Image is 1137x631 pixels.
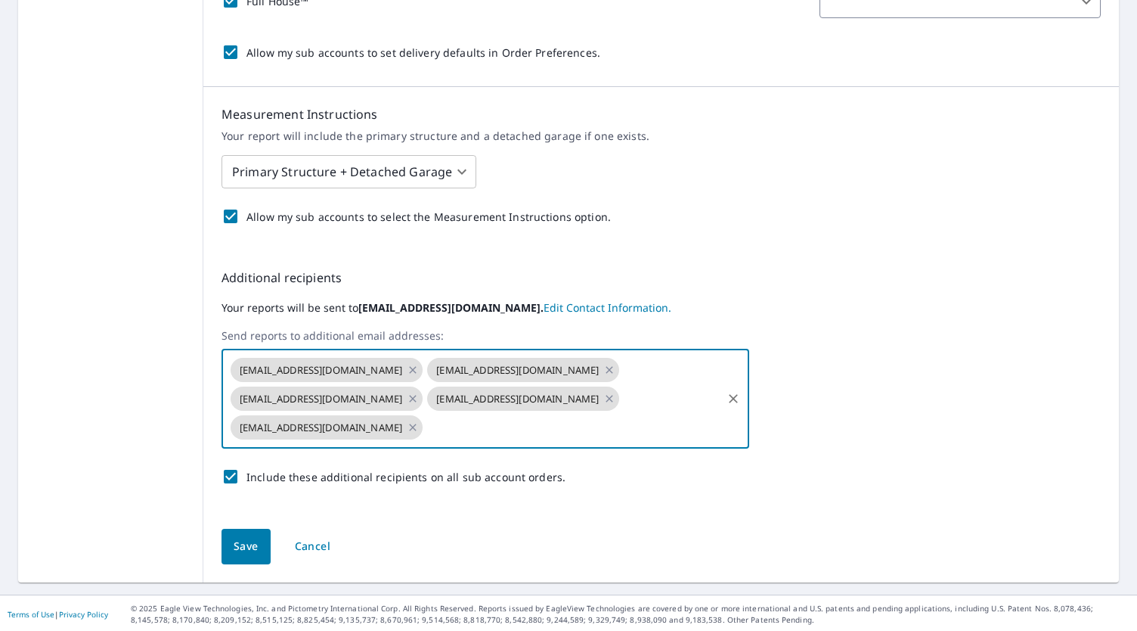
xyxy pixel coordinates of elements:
[8,609,54,620] a: Terms of Use
[222,105,1101,123] p: Measurement Instructions
[231,392,411,406] span: [EMAIL_ADDRESS][DOMAIN_NAME]
[427,387,619,411] div: [EMAIL_ADDRESS][DOMAIN_NAME]
[59,609,108,620] a: Privacy Policy
[246,209,611,225] p: Allow my sub accounts to select the Measurement Instructions option.
[282,529,343,564] button: Cancel
[222,129,1101,143] p: Your report will include the primary structure and a detached garage if one exists.
[222,151,476,193] div: Primary Structure + Detached Garage
[234,537,259,556] span: Save
[246,469,565,485] p: Include these additional recipients on all sub account orders.
[131,603,1129,626] p: © 2025 Eagle View Technologies, Inc. and Pictometry International Corp. All Rights Reserved. Repo...
[231,363,411,378] span: [EMAIL_ADDRESS][DOMAIN_NAME]
[222,529,271,564] button: Save
[427,358,619,382] div: [EMAIL_ADDRESS][DOMAIN_NAME]
[222,299,1101,317] label: Your reports will be sent to
[358,300,544,315] b: [EMAIL_ADDRESS][DOMAIN_NAME].
[231,358,423,382] div: [EMAIL_ADDRESS][DOMAIN_NAME]
[222,269,1101,287] p: Additional recipients
[231,421,411,435] span: [EMAIL_ADDRESS][DOMAIN_NAME]
[295,537,330,556] span: Cancel
[723,388,744,409] button: Clear
[427,363,608,378] span: [EMAIL_ADDRESS][DOMAIN_NAME]
[222,329,1101,343] label: Send reports to additional email addresses:
[246,45,600,61] p: Allow my sub accounts to set delivery defaults in Order Preferences.
[231,415,423,440] div: [EMAIL_ADDRESS][DOMAIN_NAME]
[231,387,423,411] div: [EMAIL_ADDRESS][DOMAIN_NAME]
[544,300,671,315] a: EditContactInfo
[427,392,608,406] span: [EMAIL_ADDRESS][DOMAIN_NAME]
[8,610,108,619] p: |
